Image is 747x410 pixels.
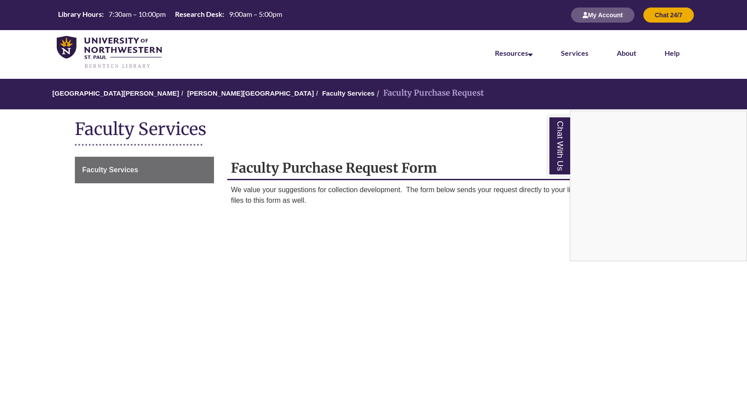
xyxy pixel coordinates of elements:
a: Help [665,49,680,57]
div: Chat With Us [570,111,747,261]
a: Chat With Us [548,116,570,176]
iframe: Chat Widget [570,111,747,261]
a: Resources [495,49,533,57]
a: About [617,49,636,57]
a: Services [561,49,588,57]
img: UNWSP Library Logo [57,36,162,69]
